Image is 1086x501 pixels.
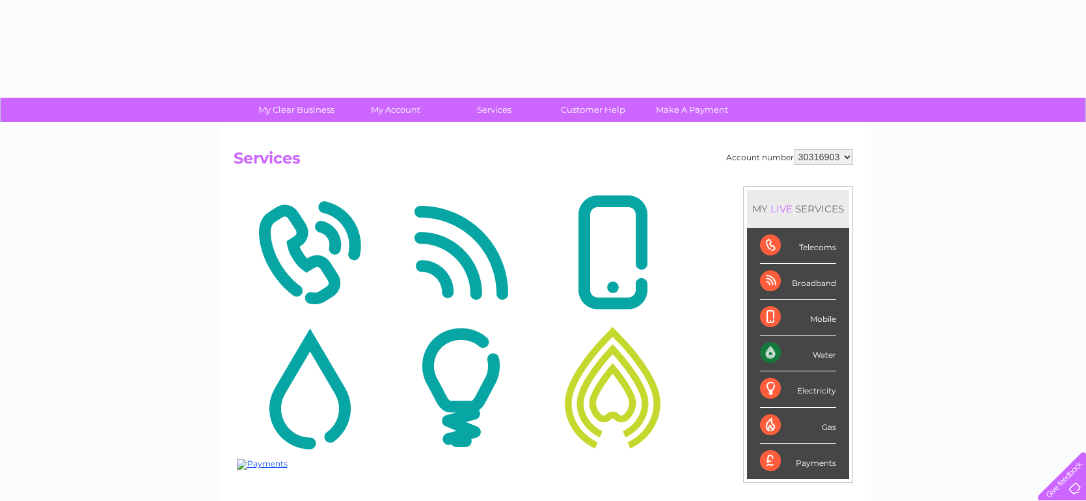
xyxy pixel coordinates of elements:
[237,459,288,470] img: Payments
[540,324,685,451] img: Gas
[388,324,534,451] img: Electricity
[760,371,836,407] div: Electricity
[388,190,534,316] img: Broadband
[540,190,685,316] img: Mobile
[760,264,836,300] div: Broadband
[234,149,853,174] h2: Services
[726,149,853,165] div: Account number
[768,203,795,215] div: LIVE
[760,300,836,336] div: Mobile
[747,190,849,227] div: MY SERVICES
[441,98,548,122] a: Services
[342,98,449,122] a: My Account
[539,98,647,122] a: Customer Help
[760,444,836,479] div: Payments
[760,408,836,444] div: Gas
[243,98,350,122] a: My Clear Business
[237,324,382,451] img: Water
[237,190,382,316] img: Telecoms
[760,228,836,264] div: Telecoms
[760,336,836,371] div: Water
[638,98,746,122] a: Make A Payment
